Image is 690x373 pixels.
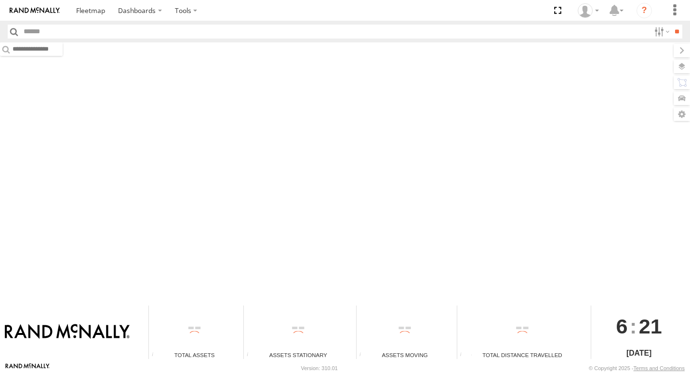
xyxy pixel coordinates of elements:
img: rand-logo.svg [10,7,60,14]
i: ? [637,3,652,18]
div: Assets Moving [357,351,453,359]
span: 6 [616,306,628,347]
div: Total number of assets current stationary. [244,352,258,359]
div: Total distance travelled by all assets within specified date range and applied filters [457,352,472,359]
div: Assets Stationary [244,351,353,359]
a: Visit our Website [5,363,50,373]
label: Search Filter Options [650,25,671,39]
div: Total Assets [149,351,240,359]
div: Valeo Dash [574,3,602,18]
span: 21 [639,306,662,347]
div: Total Distance Travelled [457,351,588,359]
label: Map Settings [674,107,690,121]
div: [DATE] [591,347,686,359]
div: Total number of Enabled Assets [149,352,163,359]
div: © Copyright 2025 - [589,365,685,371]
a: Terms and Conditions [634,365,685,371]
div: Total number of assets current in transit. [357,352,371,359]
div: Version: 310.01 [301,365,338,371]
div: : [591,306,686,347]
img: Rand McNally [5,324,130,340]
